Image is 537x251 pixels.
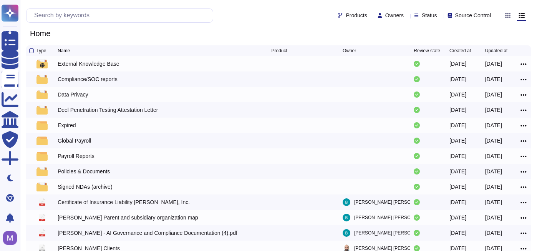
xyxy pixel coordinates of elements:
div: [DATE] [485,137,502,145]
div: [DATE] [485,75,502,83]
div: [DATE] [485,198,502,206]
img: folder [36,151,47,161]
div: [PERSON_NAME] - AI Governance and Compliance Documentation (4).pdf [58,229,237,237]
div: [DATE] [485,183,502,191]
img: user [3,231,17,245]
img: folder [36,182,47,191]
span: Updated at [485,48,508,53]
div: [DATE] [449,214,466,221]
div: [DATE] [449,229,466,237]
img: user [343,214,350,221]
span: Name [58,48,70,53]
img: folder [36,75,47,84]
div: [DATE] [485,106,502,114]
img: folder [36,121,47,130]
div: Payroll Reports [58,152,94,160]
span: Products [346,13,367,18]
div: Compliance/SOC reports [58,75,118,83]
span: Source Control [455,13,491,18]
div: Global Payroll [58,137,91,145]
img: folder [36,105,47,115]
div: [DATE] [485,121,502,129]
span: Owners [385,13,404,18]
div: [DATE] [485,152,502,160]
div: Deel Penetration Testing Attestation Letter [58,106,158,114]
span: Type [36,48,46,53]
div: [DATE] [449,152,466,160]
div: [DATE] [449,121,466,129]
div: Certificate of Insurance Liability [PERSON_NAME], Inc. [58,198,190,206]
span: Review state [414,48,440,53]
div: [DATE] [485,60,502,68]
span: [PERSON_NAME] [PERSON_NAME] [354,229,431,237]
div: [DATE] [449,198,466,206]
div: [DATE] [449,75,466,83]
div: External Knowledge Base [58,60,119,68]
div: [PERSON_NAME] Parent and subsidiary organization map [58,214,198,221]
span: Owner [343,48,356,53]
div: [DATE] [449,183,466,191]
img: folder [36,167,47,176]
div: [DATE] [485,229,502,237]
span: [PERSON_NAME] [PERSON_NAME] [354,214,431,221]
div: [DATE] [449,91,466,98]
div: Data Privacy [58,91,88,98]
span: [PERSON_NAME] [PERSON_NAME] [354,198,431,206]
div: Policies & Documents [58,168,110,175]
div: [DATE] [485,168,502,175]
div: [DATE] [485,91,502,98]
div: Expired [58,121,76,129]
div: [DATE] [449,137,466,145]
div: [DATE] [485,214,502,221]
span: Created at [449,48,471,53]
button: user [2,229,22,246]
div: Signed NDAs (archive) [58,183,112,191]
input: Search by keywords [30,9,213,22]
div: [DATE] [449,106,466,114]
img: folder [36,59,47,68]
img: folder [36,136,47,145]
div: [DATE] [449,168,466,175]
span: Status [422,13,437,18]
div: [DATE] [449,60,466,68]
img: folder [36,90,47,99]
img: user [343,229,350,237]
img: user [343,198,350,206]
span: Product [271,48,287,53]
span: Home [26,28,54,39]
